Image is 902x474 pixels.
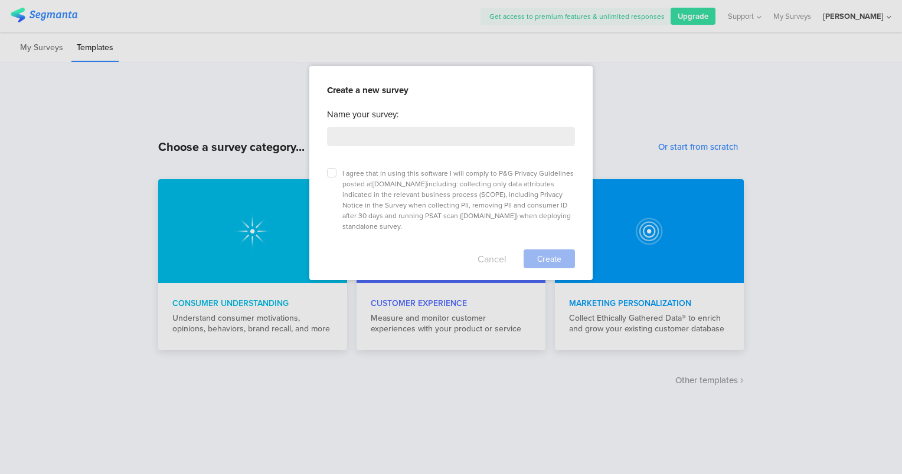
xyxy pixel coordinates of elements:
span: I agree that in using this software I will comply to P&G Privacy Guidelines posted at including: ... [342,168,574,232]
a: [DOMAIN_NAME] [372,179,427,189]
button: Cancel [478,249,506,268]
div: Name your survey: [327,108,575,121]
div: Create a new survey [327,84,575,97]
a: [DOMAIN_NAME] [462,210,516,221]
